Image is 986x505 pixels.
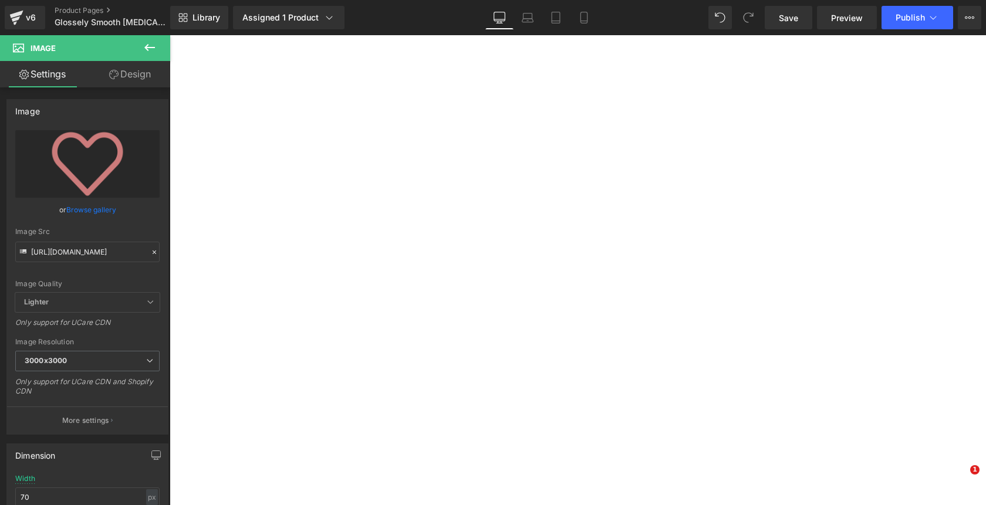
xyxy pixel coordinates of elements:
a: Laptop [514,6,542,29]
a: Product Pages [55,6,190,15]
span: Publish [896,13,925,22]
div: Dimension [15,444,56,460]
iframe: Intercom live chat [946,465,974,493]
a: Desktop [485,6,514,29]
button: Publish [882,6,953,29]
p: More settings [62,415,109,426]
div: Image Quality [15,280,160,288]
span: Image [31,43,56,53]
b: Lighter [24,297,49,306]
button: Undo [708,6,732,29]
div: px [146,489,158,505]
span: Library [193,12,220,23]
div: or [15,204,160,216]
span: Glossely Smooth [MEDICAL_DATA] Roller [55,18,167,27]
div: Image [15,100,40,116]
a: Tablet [542,6,570,29]
div: Image Src [15,228,160,236]
a: Preview [817,6,877,29]
a: Mobile [570,6,598,29]
a: New Library [170,6,228,29]
span: Save [779,12,798,24]
button: More [958,6,981,29]
button: More settings [7,406,168,434]
span: 1 [970,465,980,475]
div: Width [15,475,35,483]
input: Link [15,242,160,262]
div: Only support for UCare CDN and Shopify CDN [15,377,160,404]
a: Design [87,61,173,87]
div: Only support for UCare CDN [15,318,160,335]
button: Redo [737,6,760,29]
div: Assigned 1 Product [242,12,335,23]
a: Browse gallery [66,199,116,220]
a: v6 [5,6,45,29]
b: 3000x3000 [25,356,67,365]
div: Image Resolution [15,338,160,346]
div: v6 [23,10,38,25]
span: Preview [831,12,863,24]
